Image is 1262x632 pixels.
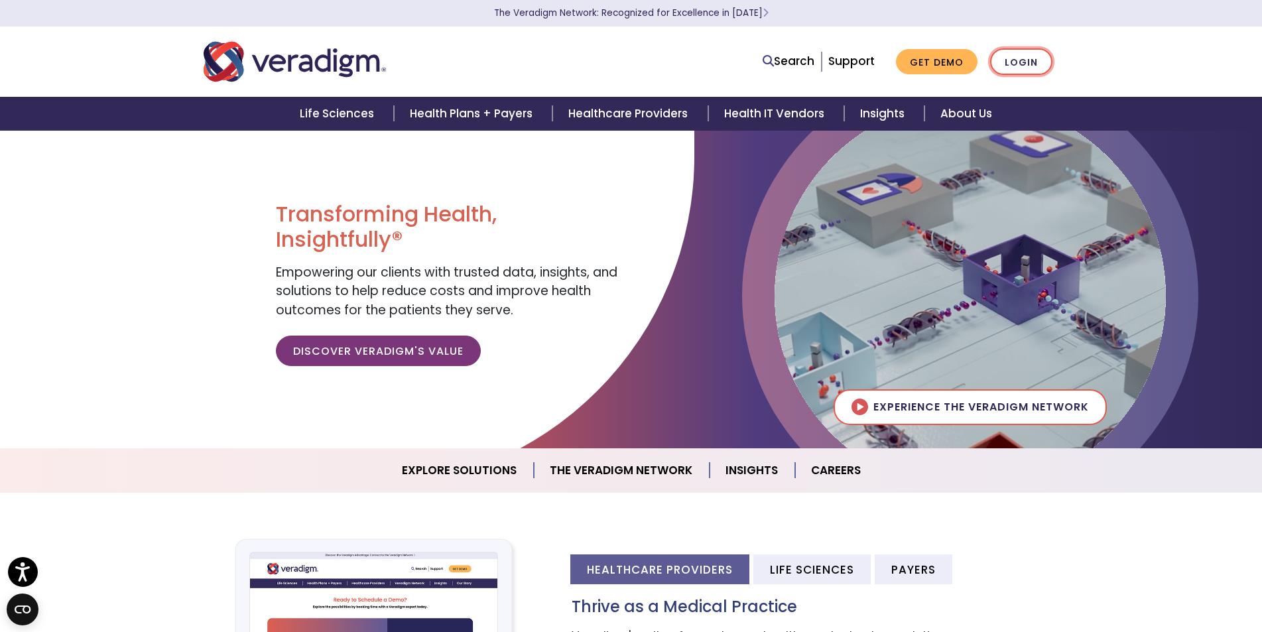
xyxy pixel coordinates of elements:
li: Payers [875,554,952,584]
a: Support [828,53,875,69]
a: Health IT Vendors [708,97,844,131]
a: Healthcare Providers [552,97,708,131]
a: Login [990,48,1052,76]
button: Open CMP widget [7,594,38,625]
li: Life Sciences [753,554,871,584]
h3: Thrive as a Medical Practice [572,598,1059,617]
span: Learn More [763,7,769,19]
h1: Transforming Health, Insightfully® [276,202,621,253]
span: Empowering our clients with trusted data, insights, and solutions to help reduce costs and improv... [276,263,617,319]
a: Get Demo [896,49,978,75]
a: The Veradigm Network: Recognized for Excellence in [DATE]Learn More [494,7,769,19]
a: About Us [924,97,1008,131]
a: Careers [795,454,877,487]
a: Discover Veradigm's Value [276,336,481,366]
a: Insights [710,454,795,487]
a: Health Plans + Payers [394,97,552,131]
a: The Veradigm Network [534,454,710,487]
a: Explore Solutions [386,454,534,487]
img: Veradigm logo [204,40,386,84]
a: Life Sciences [284,97,394,131]
a: Search [763,52,814,70]
a: Insights [844,97,924,131]
li: Healthcare Providers [570,554,749,584]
